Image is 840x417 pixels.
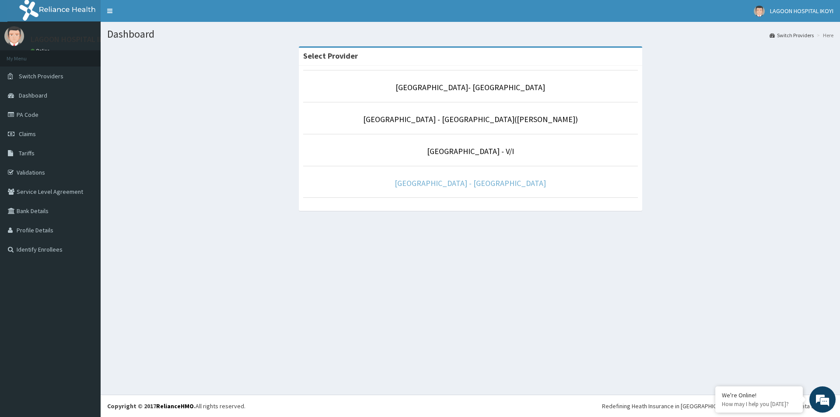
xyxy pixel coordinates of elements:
[107,402,196,410] strong: Copyright © 2017 .
[770,32,814,39] a: Switch Providers
[101,395,840,417] footer: All rights reserved.
[770,7,833,15] span: LAGOON HOSPITAL IKOYI
[19,130,36,138] span: Claims
[602,402,833,410] div: Redefining Heath Insurance in [GEOGRAPHIC_DATA] using Telemedicine and Data Science!
[107,28,833,40] h1: Dashboard
[395,178,546,188] a: [GEOGRAPHIC_DATA] - [GEOGRAPHIC_DATA]
[395,82,545,92] a: [GEOGRAPHIC_DATA]- [GEOGRAPHIC_DATA]
[754,6,765,17] img: User Image
[4,26,24,46] img: User Image
[427,146,514,156] a: [GEOGRAPHIC_DATA] - V/I
[19,149,35,157] span: Tariffs
[722,391,796,399] div: We're Online!
[31,35,115,43] p: LAGOON HOSPITAL IKOYI
[303,51,358,61] strong: Select Provider
[31,48,52,54] a: Online
[815,32,833,39] li: Here
[19,91,47,99] span: Dashboard
[156,402,194,410] a: RelianceHMO
[19,72,63,80] span: Switch Providers
[722,400,796,408] p: How may I help you today?
[363,114,578,124] a: [GEOGRAPHIC_DATA] - [GEOGRAPHIC_DATA]([PERSON_NAME])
